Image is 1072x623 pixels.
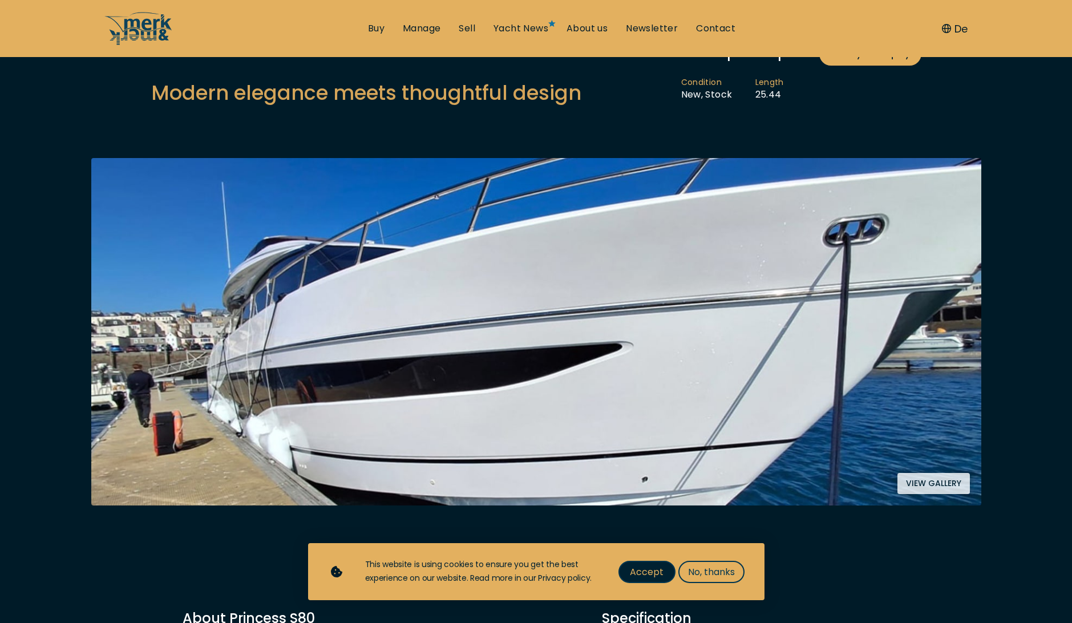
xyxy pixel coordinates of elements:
[688,565,735,579] span: No, thanks
[630,565,664,579] span: Accept
[626,22,678,35] a: Newsletter
[151,79,581,107] h2: Modern elegance meets thoughtful design
[91,158,981,505] img: Merk&Merk
[681,77,755,101] li: New, Stock
[538,572,590,584] a: Privacy policy
[681,77,733,88] span: Condition
[493,22,548,35] a: Yacht News
[459,22,475,35] a: Sell
[755,77,784,88] span: Length
[897,473,970,494] button: View gallery
[365,558,596,585] div: This website is using cookies to ensure you get the best experience on our website. Read more in ...
[618,561,675,583] button: Accept
[678,561,745,583] button: No, thanks
[696,22,735,35] a: Contact
[942,21,968,37] button: De
[403,22,440,35] a: Manage
[755,77,807,101] li: 25.44
[567,22,608,35] a: About us
[368,22,385,35] a: Buy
